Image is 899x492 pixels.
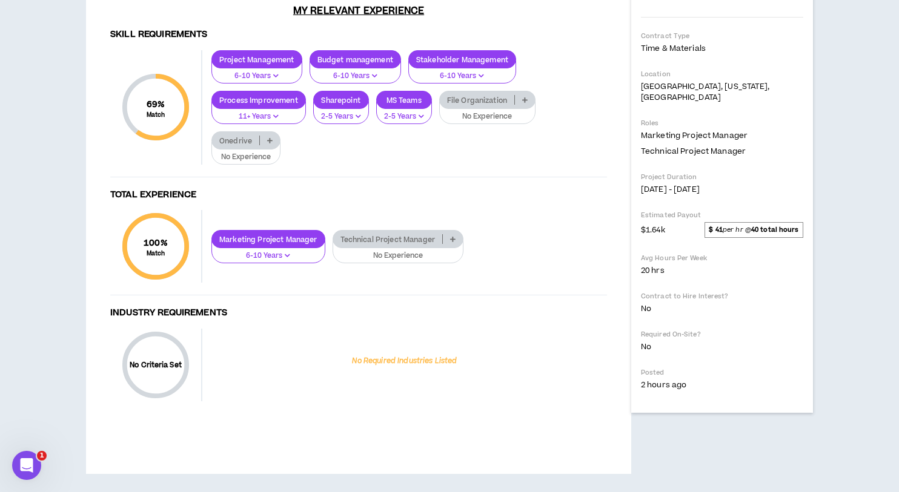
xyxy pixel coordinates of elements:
h4: Skill Requirements [110,29,607,41]
p: Marketing Project Manager [212,235,325,244]
button: 6-10 Years [408,61,516,84]
p: Location [641,70,803,79]
span: Technical Project Manager [641,146,746,157]
button: No Experience [439,101,536,124]
button: 6-10 Years [310,61,401,84]
span: 69 % [147,98,165,111]
p: Technical Project Manager [333,235,443,244]
h3: My Relevant Experience [98,5,619,17]
p: [DATE] - [DATE] [641,184,803,195]
button: 6-10 Years [211,240,325,263]
p: Posted [641,368,803,377]
p: No [641,341,803,352]
p: Avg Hours Per Week [641,254,803,263]
iframe: Intercom live chat [12,451,41,480]
span: 1 [37,451,47,461]
p: 20 hrs [641,265,803,276]
p: No Experience [219,152,273,163]
p: 11+ Years [219,111,298,122]
p: File Organization [440,96,514,105]
small: Match [144,249,168,258]
p: Onedrive [212,136,259,145]
p: 6-10 Years [317,71,393,82]
p: No Experience [447,111,528,122]
p: No Experience [340,251,456,261]
p: Project Management [212,55,302,64]
strong: $ 41 [709,225,722,234]
p: 6-10 Years [219,71,294,82]
p: Estimated Payout [641,211,803,220]
h4: Industry Requirements [110,307,607,319]
p: Process Improvement [212,96,305,105]
p: No Required Industries Listed [352,356,457,367]
p: Sharepoint [314,96,368,105]
button: 2-5 Years [313,101,369,124]
p: Stakeholder Management [409,55,516,64]
p: Budget management [310,55,400,64]
small: Match [147,111,165,119]
p: Contract to Hire Interest? [641,292,803,301]
button: No Experience [333,240,464,263]
p: MS Teams [377,96,431,105]
p: 2-5 Years [384,111,424,122]
p: 2-5 Years [321,111,361,122]
button: 11+ Years [211,101,306,124]
p: Time & Materials [641,43,803,54]
p: 6-10 Years [219,251,317,261]
p: [GEOGRAPHIC_DATA], [US_STATE], [GEOGRAPHIC_DATA] [641,81,803,103]
p: Required On-Site? [641,330,803,339]
button: 6-10 Years [211,61,302,84]
span: Marketing Project Manager [641,130,748,141]
button: No Experience [211,142,280,165]
p: No Criteria Set [122,360,189,370]
span: $1.64k [641,223,665,237]
p: Roles [641,119,803,128]
p: 6-10 Years [416,71,508,82]
p: Project Duration [641,172,803,182]
p: Contract Type [641,31,803,41]
span: 100 % [144,237,168,249]
h4: Total Experience [110,189,607,201]
p: No [641,303,803,314]
p: 2 hours ago [641,379,803,390]
span: per hr @ [705,222,803,238]
button: 2-5 Years [376,101,432,124]
strong: 40 total hours [751,225,799,234]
